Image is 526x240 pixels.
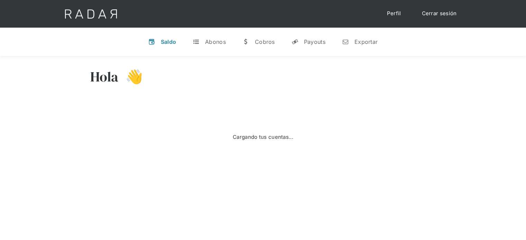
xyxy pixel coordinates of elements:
h3: 👋 [119,68,143,85]
div: t [193,38,200,45]
a: Perfil [380,7,408,20]
div: Cobros [255,38,275,45]
div: w [242,38,249,45]
div: Cargando tus cuentas... [233,133,293,141]
a: Cerrar sesión [415,7,464,20]
div: Saldo [161,38,176,45]
div: n [342,38,349,45]
div: y [292,38,298,45]
div: v [148,38,155,45]
h3: Hola [90,68,119,85]
div: Payouts [304,38,325,45]
div: Exportar [354,38,378,45]
div: Abonos [205,38,226,45]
